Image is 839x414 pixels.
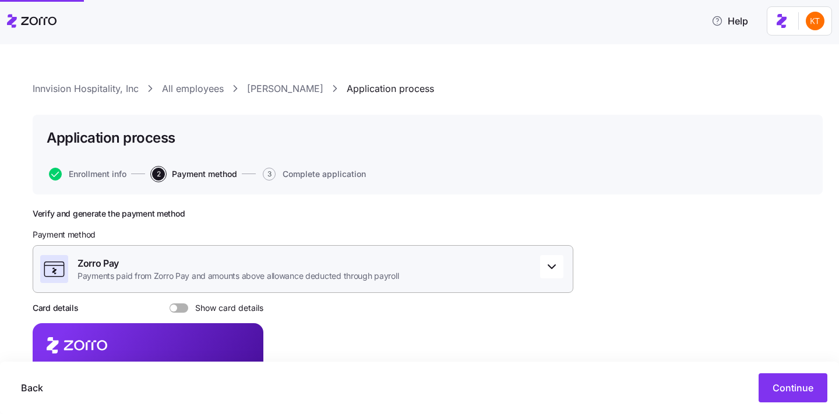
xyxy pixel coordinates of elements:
span: 2 [152,168,165,181]
span: Enrollment info [69,170,126,178]
h1: Application process [47,129,175,147]
a: All employees [162,82,224,96]
button: 2Payment method [152,168,237,181]
span: Back [21,381,43,395]
span: Payment method [33,229,96,240]
a: 2Payment method [150,168,237,181]
h3: Card details [33,302,79,314]
a: Application process [347,82,434,96]
a: Innvision Hospitality, Inc [33,82,139,96]
a: [PERSON_NAME] [247,82,323,96]
span: Zorro Pay [77,256,399,271]
button: Enrollment info [49,168,126,181]
span: Help [711,14,748,28]
a: Enrollment info [47,168,126,181]
span: Payments paid from Zorro Pay and amounts above allowance deducted through payroll [77,270,399,282]
span: 3 [263,168,276,181]
img: aad2ddc74cf02b1998d54877cdc71599 [806,12,824,30]
button: 3Complete application [263,168,366,181]
span: Show card details [188,303,263,313]
a: 3Complete application [260,168,366,181]
span: Payment method [172,170,237,178]
span: Continue [773,381,813,395]
span: Complete application [283,170,366,178]
button: Help [702,9,757,33]
button: Continue [759,373,827,402]
button: Back [12,373,52,402]
h2: Verify and generate the payment method [33,208,573,220]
